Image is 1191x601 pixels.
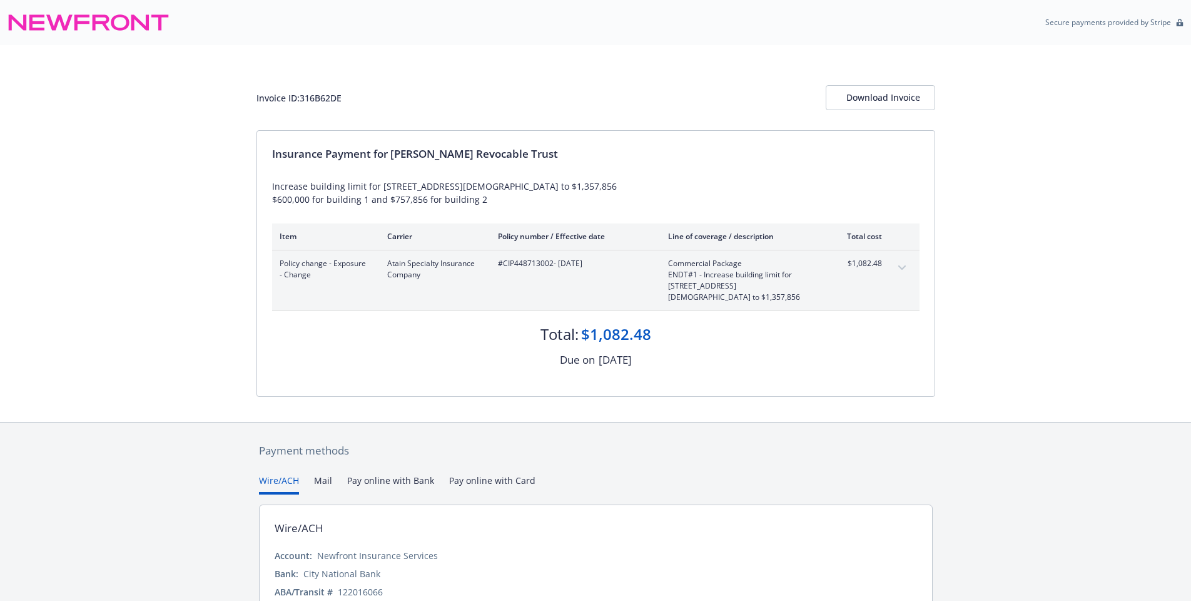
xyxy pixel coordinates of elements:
[259,474,299,495] button: Wire/ACH
[668,258,815,269] span: Commercial Package
[449,474,535,495] button: Pay online with Card
[1045,17,1171,28] p: Secure payments provided by Stripe
[275,549,312,562] div: Account:
[498,258,648,269] span: #CIP448713002 - [DATE]
[338,585,383,598] div: 122016066
[272,180,920,206] div: Increase building limit for [STREET_ADDRESS][DEMOGRAPHIC_DATA] to $1,357,856 $600,000 for buildin...
[498,231,648,242] div: Policy number / Effective date
[846,86,915,110] div: Download Invoice
[275,567,298,580] div: Bank:
[387,258,478,280] span: Atain Specialty Insurance Company
[892,258,912,278] button: expand content
[581,324,651,345] div: $1,082.48
[826,85,935,110] button: Download Invoice
[256,91,342,105] div: Invoice ID: 316B62DE
[835,258,882,269] span: $1,082.48
[280,231,367,242] div: Item
[540,324,579,345] div: Total:
[668,269,815,303] span: ENDT#1 - Increase building limit for [STREET_ADDRESS][DEMOGRAPHIC_DATA] to $1,357,856
[599,352,632,368] div: [DATE]
[347,474,434,495] button: Pay online with Bank
[668,258,815,303] span: Commercial PackageENDT#1 - Increase building limit for [STREET_ADDRESS][DEMOGRAPHIC_DATA] to $1,3...
[314,474,332,495] button: Mail
[387,231,478,242] div: Carrier
[560,352,595,368] div: Due on
[275,585,333,598] div: ABA/Transit #
[317,549,438,562] div: Newfront Insurance Services
[259,443,933,459] div: Payment methods
[668,231,815,242] div: Line of coverage / description
[272,146,920,162] div: Insurance Payment for [PERSON_NAME] Revocable Trust
[275,520,323,537] div: Wire/ACH
[272,250,920,311] div: Policy change - Exposure - ChangeAtain Specialty Insurance Company#CIP448713002- [DATE]Commercial...
[303,567,380,580] div: City National Bank
[280,258,367,280] span: Policy change - Exposure - Change
[835,231,882,242] div: Total cost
